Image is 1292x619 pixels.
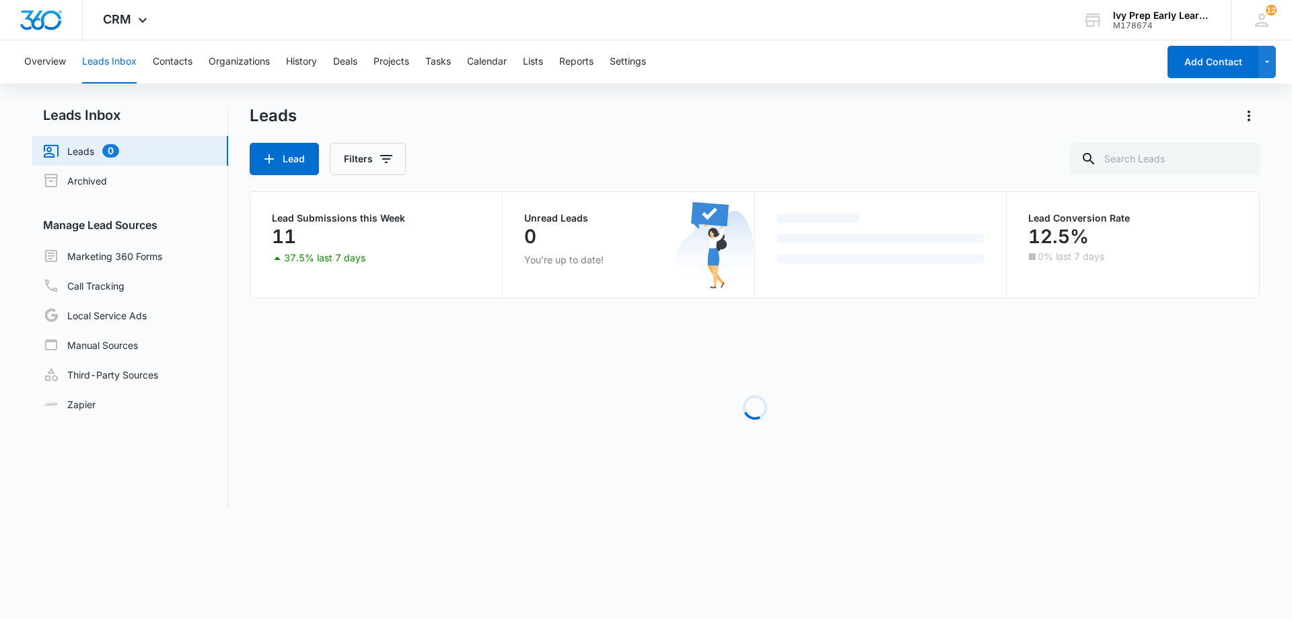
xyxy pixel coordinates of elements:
p: You’re up to date! [524,253,733,267]
span: ⊘ [22,89,28,98]
button: Organizations [209,40,270,84]
a: Third-Party Sources [43,366,158,383]
p: You can now set up manual and third-party lead sources, right from the Leads Inbox. [22,34,189,79]
p: 11 [272,226,296,247]
a: Manual Sources [43,337,138,353]
a: Zapier [43,397,96,412]
a: Call Tracking [43,278,124,294]
p: 0% last 7 days [1038,252,1104,261]
input: Search Leads [1070,143,1260,175]
a: Leads0 [43,143,119,159]
a: Hide these tips [22,89,75,98]
div: account id [1113,21,1211,30]
button: Projects [373,40,409,84]
p: Lead Submissions this Week [272,214,480,223]
p: 12.5% [1028,226,1089,247]
div: notifications count [1266,5,1277,15]
button: Lead [250,143,319,175]
button: Actions [1238,105,1260,127]
button: Tasks [425,40,451,84]
button: Add Contact [1168,46,1258,78]
a: Local Service Ads [43,307,147,323]
h3: Set up more lead sources [22,10,189,28]
div: account name [1113,10,1211,21]
p: Unread Leads [524,214,733,223]
a: Marketing 360 Forms [43,248,162,264]
button: History [286,40,317,84]
h3: Manage Lead Sources [32,217,228,233]
span: 12 [1266,5,1277,15]
p: 37.5% last 7 days [284,253,365,263]
button: Deals [333,40,357,84]
button: Filters [330,143,406,175]
button: Leads Inbox [82,40,137,84]
button: Calendar [467,40,507,84]
a: Archived [43,172,107,189]
button: Lists [523,40,543,84]
h2: Leads Inbox [32,105,228,125]
button: Contacts [153,40,192,84]
a: Learn More [120,83,189,102]
p: Lead Conversion Rate [1028,214,1237,223]
p: 0 [524,226,536,247]
button: Reports [559,40,594,84]
button: Settings [610,40,646,84]
button: Overview [24,40,66,84]
h1: Leads [250,106,297,126]
span: CRM [103,12,131,26]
